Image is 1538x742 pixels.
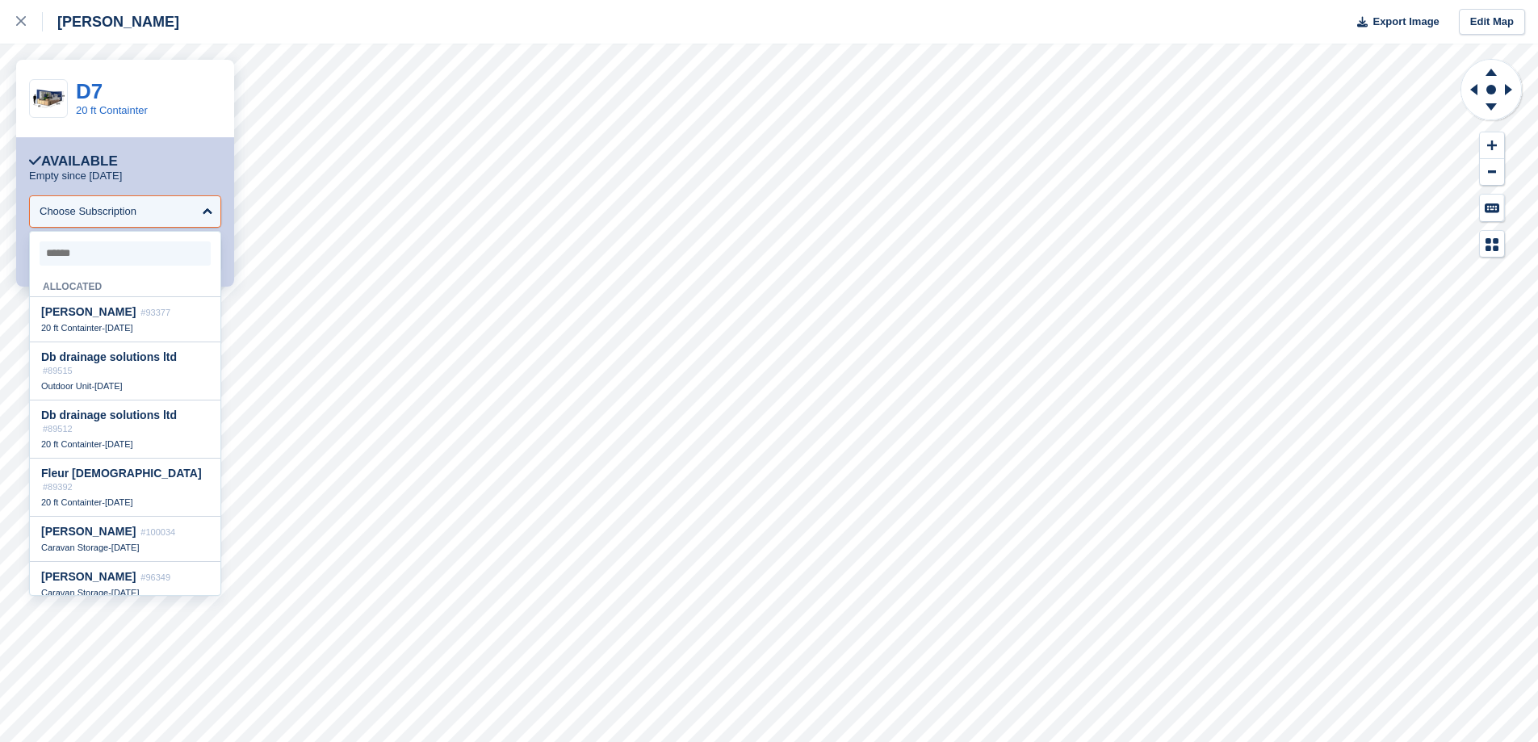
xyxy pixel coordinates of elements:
[41,467,202,480] span: Fleur [DEMOGRAPHIC_DATA]
[41,542,209,553] div: -
[76,104,148,116] a: 20 ft Containter
[140,308,170,317] span: #93377
[43,366,73,375] span: #89515
[41,409,177,421] span: Db drainage solutions ltd
[1480,159,1504,186] button: Zoom Out
[29,153,118,170] div: Available
[1480,195,1504,221] button: Keyboard Shortcuts
[43,424,73,434] span: #89512
[41,587,209,598] div: -
[41,305,136,318] span: [PERSON_NAME]
[1480,132,1504,159] button: Zoom In
[41,525,136,538] span: [PERSON_NAME]
[43,482,73,492] span: #89392
[94,381,123,391] span: [DATE]
[41,322,209,333] div: -
[111,543,140,552] span: [DATE]
[41,497,209,508] div: -
[140,572,170,582] span: #96349
[41,497,102,507] span: 20 ft Containter
[140,527,175,537] span: #100034
[105,439,133,449] span: [DATE]
[30,272,220,297] div: Allocated
[41,323,102,333] span: 20 ft Containter
[111,588,140,597] span: [DATE]
[41,543,108,552] span: Caravan Storage
[1459,9,1525,36] a: Edit Map
[1347,9,1440,36] button: Export Image
[30,85,67,113] img: 20-ft-container.jpg
[40,203,136,220] div: Choose Subscription
[43,12,179,31] div: [PERSON_NAME]
[41,350,177,363] span: Db drainage solutions ltd
[29,170,122,182] p: Empty since [DATE]
[105,323,133,333] span: [DATE]
[41,588,108,597] span: Caravan Storage
[1372,14,1439,30] span: Export Image
[41,381,91,391] span: Outdoor Unit
[76,79,103,103] a: D7
[41,438,209,450] div: -
[105,497,133,507] span: [DATE]
[41,380,209,392] div: -
[41,570,136,583] span: [PERSON_NAME]
[1480,231,1504,258] button: Map Legend
[41,439,102,449] span: 20 ft Containter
